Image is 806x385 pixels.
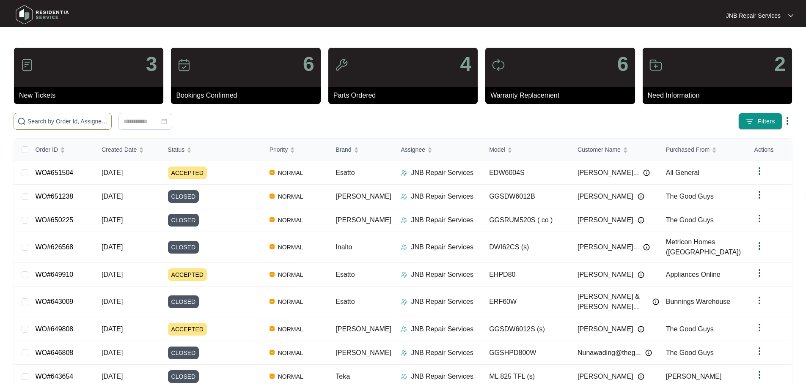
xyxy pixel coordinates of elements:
[666,373,722,380] span: [PERSON_NAME]
[102,216,123,224] span: [DATE]
[270,170,275,175] img: Vercel Logo
[13,2,72,27] img: residentia service logo
[754,322,765,333] img: dropdown arrow
[482,317,571,341] td: GGSDW6012S (s)
[275,297,307,307] span: NORMAL
[35,145,58,154] span: Order ID
[492,58,505,72] img: icon
[401,271,407,278] img: Assigner Icon
[401,244,407,251] img: Assigner Icon
[336,325,391,333] span: [PERSON_NAME]
[168,295,199,308] span: CLOSED
[738,113,782,130] button: filter iconFilters
[666,238,741,256] span: Metricon Homes ([GEOGRAPHIC_DATA])
[35,373,73,380] a: WO#643654
[335,58,348,72] img: icon
[754,268,765,278] img: dropdown arrow
[649,58,663,72] img: icon
[482,263,571,287] td: EHPD80
[168,323,207,336] span: ACCEPTED
[102,145,137,154] span: Created Date
[411,215,473,225] p: JNB Repair Services
[35,325,73,333] a: WO#649808
[336,271,355,278] span: Esatto
[666,145,710,154] span: Purchased From
[748,139,792,161] th: Actions
[102,373,123,380] span: [DATE]
[638,271,644,278] img: Info icon
[666,349,714,356] span: The Good Guys
[774,54,786,74] p: 2
[578,215,633,225] span: [PERSON_NAME]
[275,371,307,382] span: NORMAL
[270,272,275,277] img: Vercel Logo
[270,194,275,199] img: Vercel Logo
[336,298,355,305] span: Esatto
[270,244,275,249] img: Vercel Logo
[270,145,288,154] span: Priority
[19,90,163,101] p: New Tickets
[35,271,73,278] a: WO#649910
[490,90,635,101] p: Warranty Replacement
[643,169,650,176] img: Info icon
[168,268,207,281] span: ACCEPTED
[336,193,391,200] span: [PERSON_NAME]
[35,243,73,251] a: WO#626568
[401,298,407,305] img: Assigner Icon
[35,169,73,176] a: WO#651504
[270,350,275,355] img: Vercel Logo
[754,241,765,251] img: dropdown arrow
[17,117,26,126] img: search-icon
[35,298,73,305] a: WO#643009
[35,216,73,224] a: WO#650225
[482,139,571,161] th: Model
[411,242,473,252] p: JNB Repair Services
[578,292,648,312] span: [PERSON_NAME] & [PERSON_NAME]...
[482,208,571,232] td: GGSRUM520S ( co )
[102,271,123,278] span: [DATE]
[168,241,199,254] span: CLOSED
[578,242,639,252] span: [PERSON_NAME]...
[571,139,659,161] th: Customer Name
[757,117,775,126] span: Filters
[394,139,482,161] th: Assignee
[411,191,473,202] p: JNB Repair Services
[336,349,391,356] span: [PERSON_NAME]
[146,54,157,74] p: 3
[401,326,407,333] img: Assigner Icon
[745,117,754,126] img: filter icon
[336,145,351,154] span: Brand
[754,213,765,224] img: dropdown arrow
[303,54,314,74] p: 6
[754,370,765,380] img: dropdown arrow
[270,326,275,331] img: Vercel Logo
[411,297,473,307] p: JNB Repair Services
[102,349,123,356] span: [DATE]
[638,217,644,224] img: Info icon
[270,217,275,222] img: Vercel Logo
[102,193,123,200] span: [DATE]
[666,216,714,224] span: The Good Guys
[578,324,633,334] span: [PERSON_NAME]
[638,373,644,380] img: Info icon
[482,161,571,185] td: EDW6004S
[275,215,307,225] span: NORMAL
[401,145,425,154] span: Assignee
[666,271,721,278] span: Appliances Online
[726,11,781,20] p: JNB Repair Services
[336,216,391,224] span: [PERSON_NAME]
[168,145,185,154] span: Status
[336,169,355,176] span: Esatto
[401,217,407,224] img: Assigner Icon
[578,270,633,280] span: [PERSON_NAME]
[102,325,123,333] span: [DATE]
[754,166,765,176] img: dropdown arrow
[643,244,650,251] img: Info icon
[754,295,765,306] img: dropdown arrow
[336,243,352,251] span: Inalto
[168,167,207,179] span: ACCEPTED
[788,14,793,18] img: dropdown arrow
[275,191,307,202] span: NORMAL
[638,326,644,333] img: Info icon
[482,341,571,365] td: GGSHPD800W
